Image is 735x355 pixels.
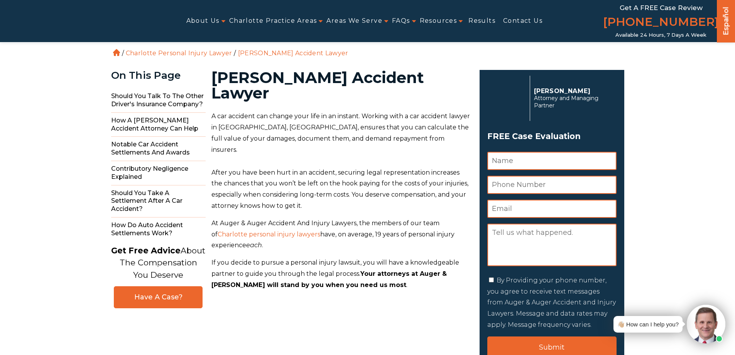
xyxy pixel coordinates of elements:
[113,49,120,56] a: Home
[211,112,470,153] span: A car accident can change your life in an instant. Working with a car accident lawyer in [GEOGRAP...
[111,137,206,161] span: Notable Car Accident Settlements and Awards
[603,14,719,32] a: [PHONE_NUMBER]
[620,4,703,12] span: Get a FREE Case Review
[111,217,206,241] span: How do Auto Accident Settlements Work?
[246,241,262,249] span: each
[122,293,194,302] span: Have A Case?
[326,12,382,30] a: Areas We Serve
[392,12,410,30] a: FAQs
[186,12,220,30] a: About Us
[487,176,617,194] input: Phone Number
[229,12,317,30] a: Charlotte Practice Areas
[211,257,470,290] p: .
[262,241,263,249] span: .
[126,49,232,57] a: Charlotte Personal Injury Lawyer
[111,70,206,81] div: On This Page
[211,259,459,277] span: If you decide to pursue a personal injury lawsuit, you will have a knowledgeable partner to guide...
[111,161,206,185] span: Contributory Negligence Explained
[468,12,495,30] a: Results
[487,277,616,328] label: By Providing your phone number, you agree to receive text messages from Auger & Auger Accident an...
[236,49,350,57] li: [PERSON_NAME] Accident Lawyer
[211,219,439,238] span: At Auger & Auger Accident And Injury Lawyers, the members of our team of
[5,12,125,31] img: Auger & Auger Accident and Injury Lawyers Logo
[211,231,455,249] span: have, on average, 19 years of personal injury experience
[111,246,181,255] strong: Get Free Advice
[487,152,617,170] input: Name
[111,185,206,217] span: Should You Take a Settlement After a Car Accident?
[211,70,470,101] h1: [PERSON_NAME] Accident Lawyer
[487,129,617,144] span: FREE Case Evaluation
[420,12,457,30] a: Resources
[487,79,526,117] img: Herbert Auger
[615,32,706,38] span: Available 24 Hours, 7 Days a Week
[503,12,542,30] a: Contact Us
[211,169,468,209] span: After you have been hurt in an accident, securing legal representation increases the chances that...
[111,88,206,113] span: Should You Talk to the Other Driver's Insurance Company?
[534,95,612,109] span: Attorney and Managing Partner
[534,87,612,95] p: [PERSON_NAME]
[114,286,203,308] a: Have A Case?
[687,305,725,343] img: Intaker widget Avatar
[218,231,320,238] a: Charlotte personal injury lawyers
[111,245,205,281] p: About The Compensation You Deserve
[111,113,206,137] span: How a [PERSON_NAME] Accident Attorney Can Help
[617,319,679,330] div: 👋🏼 How can I help you?
[211,270,447,289] b: Your attorneys at Auger & [PERSON_NAME] will stand by you when you need us most
[487,200,617,218] input: Email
